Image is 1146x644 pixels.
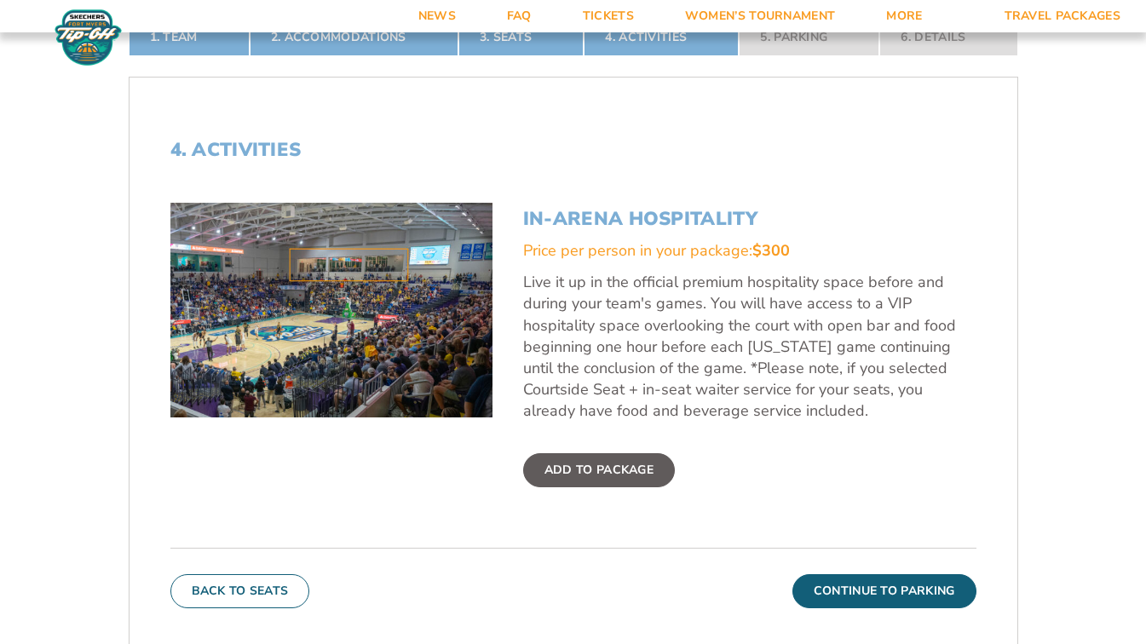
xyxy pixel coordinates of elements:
[523,240,976,262] div: Price per person in your package:
[523,272,976,422] p: Live it up in the official premium hospitality space before and during your team's games. You wil...
[170,203,492,417] img: In-Arena Hospitality
[250,19,458,56] a: 2. Accommodations
[51,9,125,66] img: Fort Myers Tip-Off
[523,453,675,487] label: Add To Package
[129,19,250,56] a: 1. Team
[170,574,310,608] button: Back To Seats
[523,208,976,230] h3: In-Arena Hospitality
[170,139,976,161] h2: 4. Activities
[752,240,790,261] span: $300
[792,574,976,608] button: Continue To Parking
[458,19,584,56] a: 3. Seats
